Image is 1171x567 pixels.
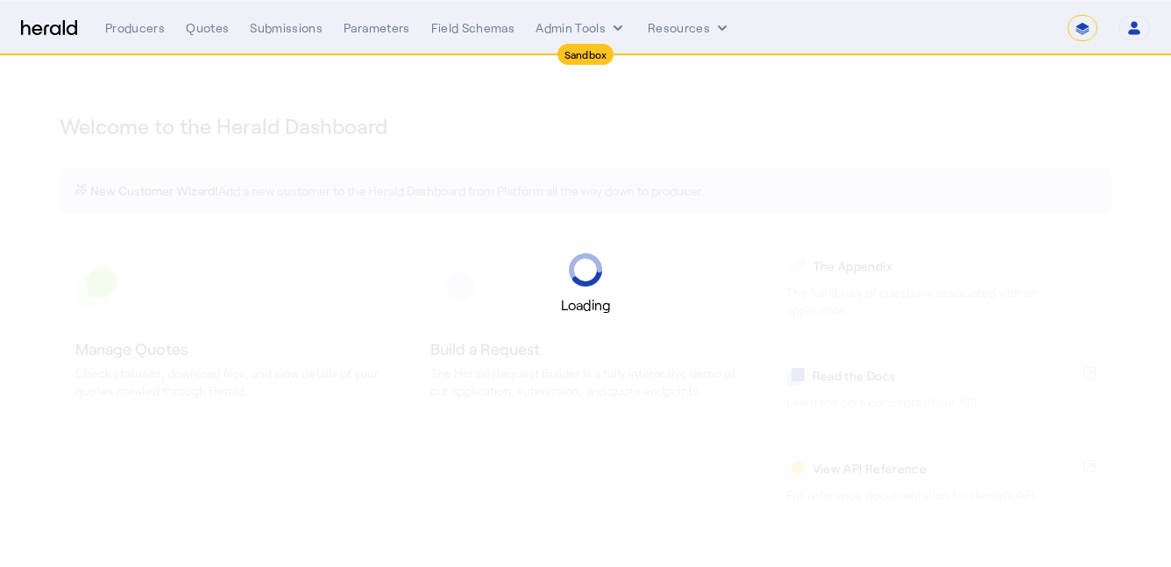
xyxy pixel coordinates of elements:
button: Resources dropdown menu [648,19,731,37]
div: Producers [105,19,165,37]
div: Parameters [344,19,410,37]
div: Sandbox [557,44,614,65]
div: Field Schemas [431,19,515,37]
div: Submissions [250,19,323,37]
img: Herald Logo [21,20,77,37]
button: internal dropdown menu [536,19,627,37]
div: Quotes [186,19,229,37]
